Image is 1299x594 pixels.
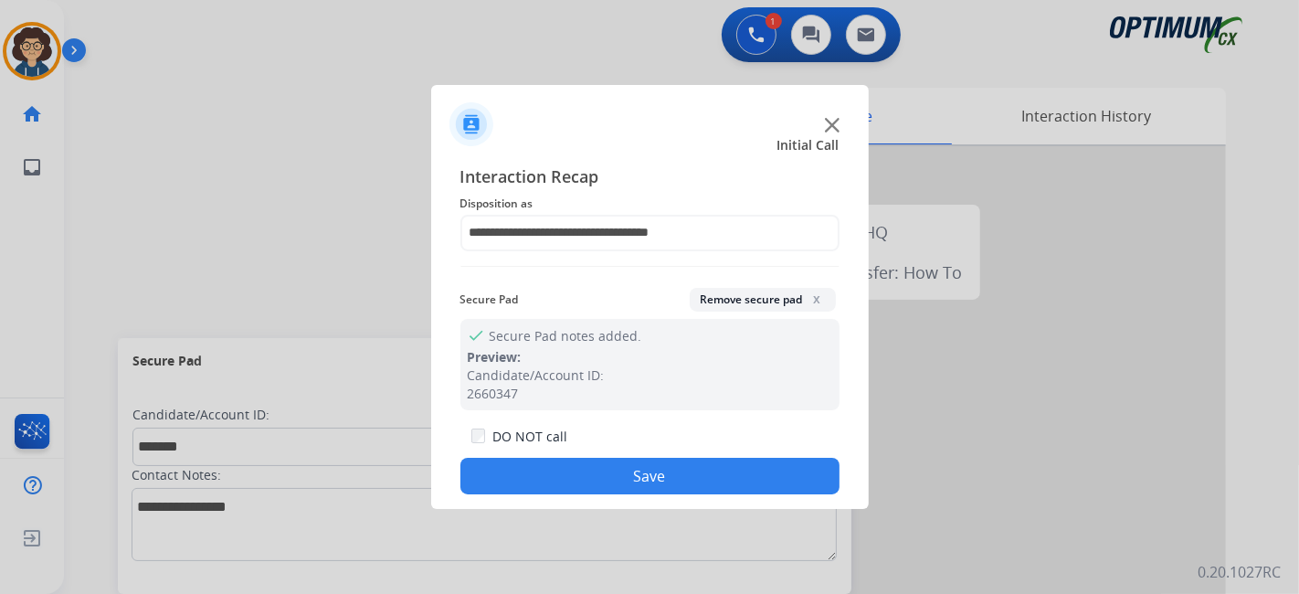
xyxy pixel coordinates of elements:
[460,458,840,494] button: Save
[449,102,493,146] img: contactIcon
[810,292,825,306] span: x
[1198,561,1281,583] p: 0.20.1027RC
[468,366,832,403] div: Candidate/Account ID: 2660347
[460,193,840,215] span: Disposition as
[460,289,519,311] span: Secure Pad
[460,266,840,267] img: contact-recap-line.svg
[492,428,567,446] label: DO NOT call
[468,348,522,366] span: Preview:
[468,326,482,341] mat-icon: check
[460,164,840,193] span: Interaction Recap
[777,136,840,154] span: Initial Call
[460,319,840,410] div: Secure Pad notes added.
[690,288,836,312] button: Remove secure padx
